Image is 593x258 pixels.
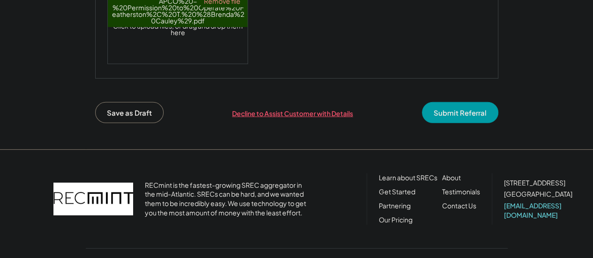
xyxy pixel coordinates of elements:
div: Decline to Assist Customer with Details [232,109,353,118]
button: Save as Draft [95,102,164,123]
a: Get Started [379,187,415,197]
div: [STREET_ADDRESS] [504,178,565,188]
div: RECmint is the fastest-growing SREC aggregator in the mid-Atlantic. SRECs can be hard, and we wan... [145,181,311,217]
a: Learn about SRECs [379,173,437,183]
div: [GEOGRAPHIC_DATA] [504,190,572,199]
a: [EMAIL_ADDRESS][DOMAIN_NAME] [504,201,574,220]
a: Partnering [379,201,411,211]
a: Contact Us [442,201,476,211]
img: recmint-logotype%403x.png [53,183,133,215]
button: Submit Referral [422,102,498,123]
a: About [442,173,461,183]
a: Our Pricing [379,215,413,225]
a: Testimonials [442,187,480,197]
